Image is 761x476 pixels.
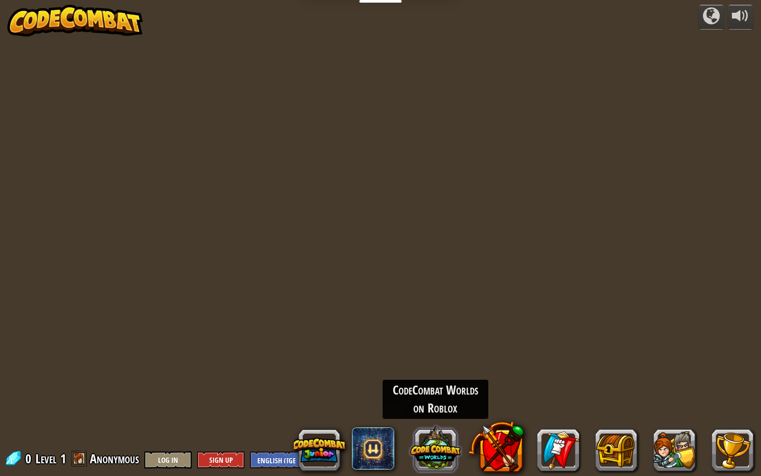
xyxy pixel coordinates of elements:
[727,5,754,30] button: Adjust volume
[60,450,66,467] span: 1
[35,450,57,468] span: Level
[698,5,725,30] button: Campaigns
[197,451,245,469] button: Sign Up
[144,451,192,469] button: Log In
[90,450,139,467] span: Anonymous
[7,5,143,36] img: CodeCombat - Learn how to code by playing a game
[25,450,34,467] span: 0
[383,380,488,418] div: CodeCombat Worlds on Roblox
